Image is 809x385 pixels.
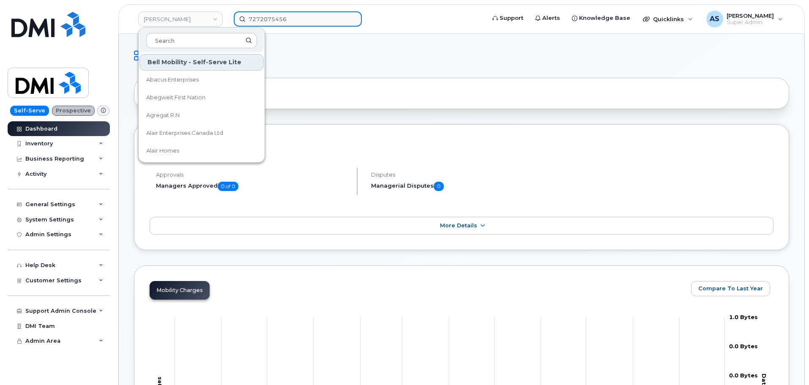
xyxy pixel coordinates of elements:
h5: Managerial Disputes [371,182,573,191]
span: 0 [434,182,444,191]
h4: Disputes [371,172,573,178]
span: Agregat R.N [146,111,180,120]
a: Agregat R.N [139,107,264,124]
span: Abacus Enterprises [146,76,199,84]
span: More Details [440,222,477,229]
tspan: 1.0 Bytes [729,314,758,320]
span: 0 of 0 [218,182,238,191]
tspan: 0.0 Bytes [729,372,758,379]
span: Abegweit First Nation [146,93,205,102]
a: Abacus Enterprises [139,71,264,88]
span: Alair Homes [146,147,179,155]
h2: [DATE] Billing Cycle [150,140,773,153]
a: Abegweit First Nation [139,89,264,106]
h4: Approvals [156,172,350,178]
input: Search [146,33,257,48]
span: Alair Enterprises Canada Ltd [146,129,223,137]
tspan: 0.0 Bytes [729,343,758,350]
div: Bell Mobility - Self-Serve Lite [139,54,264,71]
h5: Managers Approved [156,182,350,191]
button: Compare To Last Year [691,281,770,296]
span: Compare To Last Year [698,284,763,292]
a: Alair Enterprises Canada Ltd [139,125,264,142]
a: Alair Homes [139,142,264,159]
